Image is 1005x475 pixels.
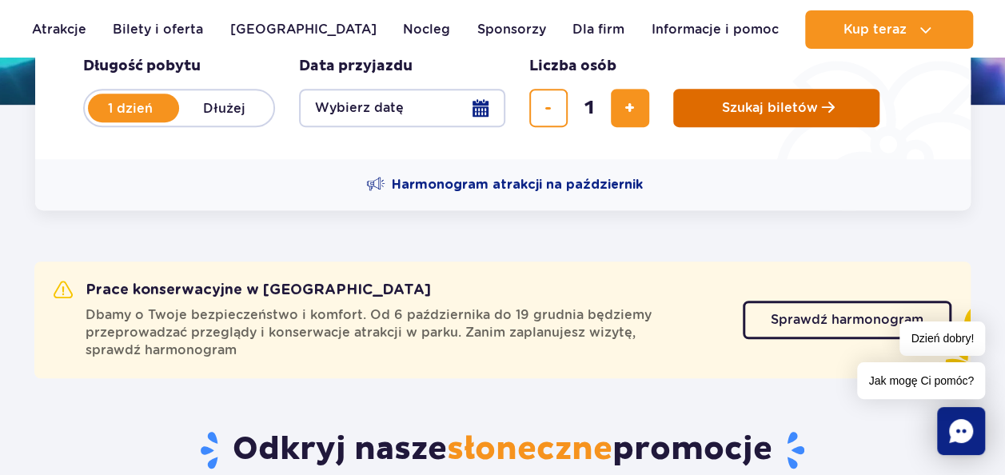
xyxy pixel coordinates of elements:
[366,175,643,194] a: Harmonogram atrakcji na październik
[652,10,779,49] a: Informacje i pomoc
[113,10,203,49] a: Bilety i oferta
[86,306,724,359] span: Dbamy o Twoje bezpieczeństwo i komfort. Od 6 października do 19 grudnia będziemy przeprowadzać pr...
[35,25,971,159] form: Planowanie wizyty w Park of Poland
[34,429,971,471] h2: Odkryj nasze promocje
[529,57,616,76] span: Liczba osób
[392,176,643,194] span: Harmonogram atrakcji na październik
[83,57,201,76] span: Długość pobytu
[299,57,413,76] span: Data przyjazdu
[299,89,505,127] button: Wybierz datę
[447,429,612,469] span: słoneczne
[403,10,450,49] a: Nocleg
[611,89,649,127] button: dodaj bilet
[85,91,176,125] label: 1 dzień
[937,407,985,455] div: Chat
[54,281,431,300] h2: Prace konserwacyjne w [GEOGRAPHIC_DATA]
[771,313,923,326] span: Sprawdź harmonogram
[899,321,985,356] span: Dzień dobry!
[32,10,86,49] a: Atrakcje
[570,89,608,127] input: liczba biletów
[857,362,985,399] span: Jak mogę Ci pomóc?
[743,301,951,339] a: Sprawdź harmonogram
[673,89,879,127] button: Szukaj biletów
[230,10,377,49] a: [GEOGRAPHIC_DATA]
[843,22,906,37] span: Kup teraz
[805,10,973,49] button: Kup teraz
[529,89,568,127] button: usuń bilet
[179,91,270,125] label: Dłużej
[477,10,546,49] a: Sponsorzy
[722,101,818,115] span: Szukaj biletów
[572,10,624,49] a: Dla firm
